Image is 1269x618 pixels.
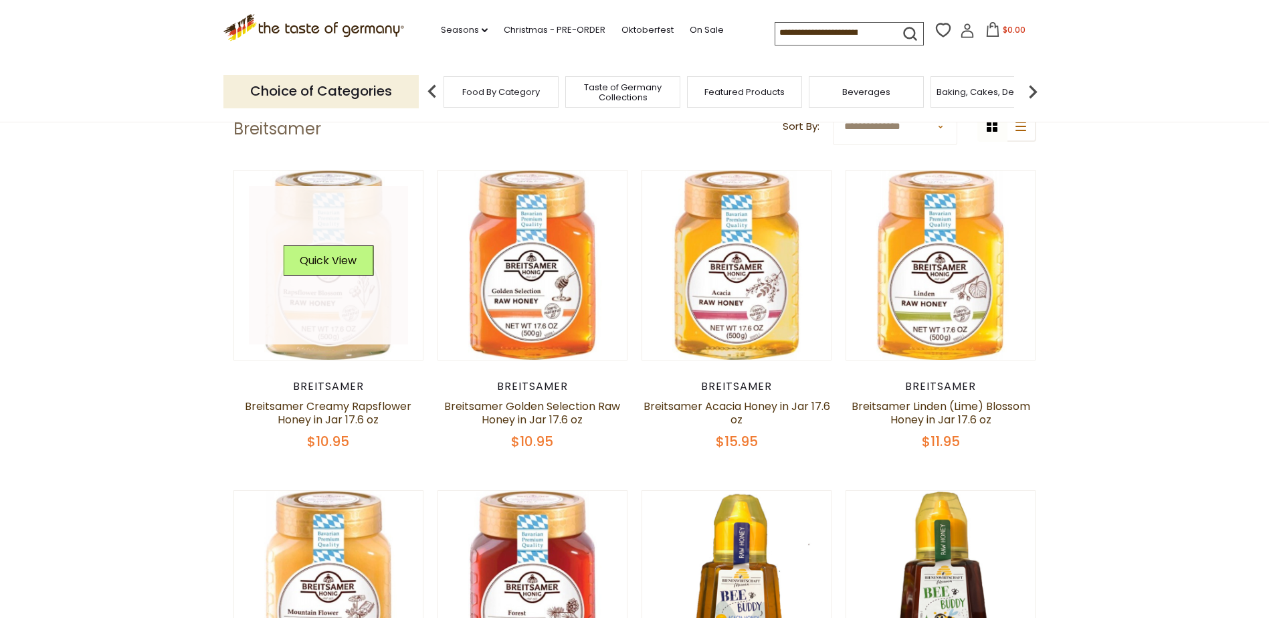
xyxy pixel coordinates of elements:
div: Breitsamer [437,380,628,393]
a: Breitsamer Creamy Rapsflower Honey in Jar 17.6 oz [245,399,411,427]
span: $11.95 [922,432,960,451]
a: Breitsamer Golden Selection Raw Honey in Jar 17.6 oz [444,399,620,427]
a: Breitsamer Linden (Lime) Blossom Honey in Jar 17.6 oz [852,399,1030,427]
a: On Sale [690,23,724,37]
span: $10.95 [511,432,553,451]
a: Oktoberfest [621,23,674,37]
a: Christmas - PRE-ORDER [504,23,605,37]
div: Breitsamer [642,380,832,393]
span: $0.00 [1003,24,1026,35]
img: previous arrow [419,78,446,105]
label: Sort By: [783,118,819,135]
p: Choice of Categories [223,75,419,108]
a: Seasons [441,23,488,37]
button: Quick View [283,245,373,276]
img: Breitsamer [438,171,627,360]
a: Baking, Cakes, Desserts [937,87,1040,97]
div: Breitsamer [846,380,1036,393]
a: Breitsamer Acacia Honey in Jar 17.6 oz [644,399,830,427]
span: $15.95 [716,432,758,451]
img: next arrow [1019,78,1046,105]
a: Beverages [842,87,890,97]
div: Breitsamer [233,380,424,393]
img: Breitsamer [846,171,1036,360]
span: $10.95 [307,432,349,451]
button: $0.00 [977,22,1034,42]
img: Breitsamer [234,171,423,360]
a: Featured Products [704,87,785,97]
a: Taste of Germany Collections [569,82,676,102]
img: Breitsamer [642,171,832,360]
a: Food By Category [462,87,540,97]
h1: Breitsamer [233,119,321,139]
